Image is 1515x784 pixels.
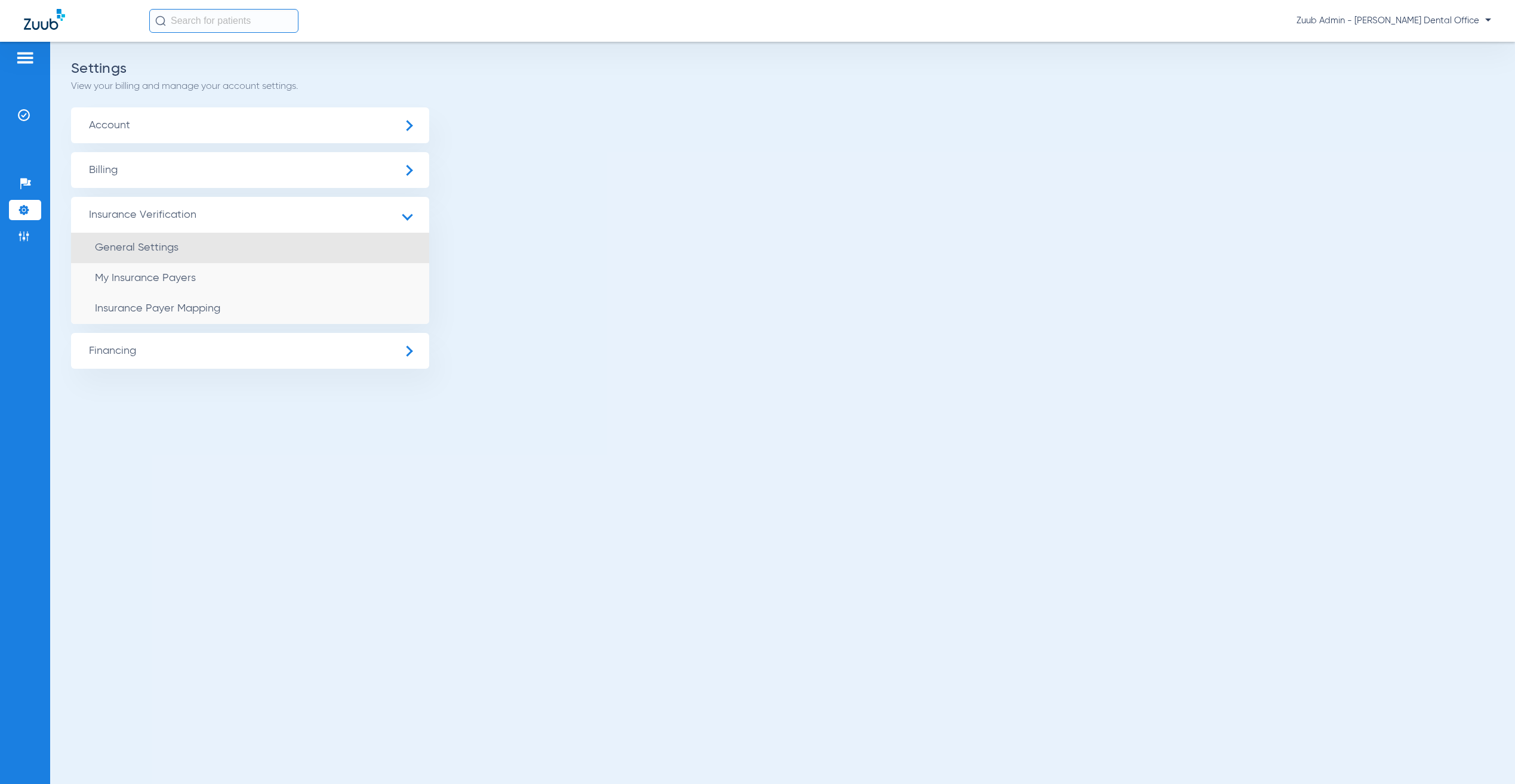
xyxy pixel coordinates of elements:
h2: Settings [71,63,1494,75]
img: hamburger-icon [16,51,35,65]
span: Financing [71,333,429,369]
span: Insurance Verification [71,197,429,233]
input: Search for patients [149,9,298,33]
iframe: Chat Widget [1455,727,1515,784]
img: Zuub Logo [24,9,65,30]
span: Billing [71,152,429,188]
span: Zuub Admin - [PERSON_NAME] Dental Office [1297,15,1491,27]
span: Insurance Payer Mapping [95,303,220,314]
p: View your billing and manage your account settings. [71,81,1494,92]
span: General Settings [95,242,178,253]
span: My Insurance Payers [95,273,196,283]
img: Search Icon [155,16,166,26]
span: Account [71,107,429,143]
